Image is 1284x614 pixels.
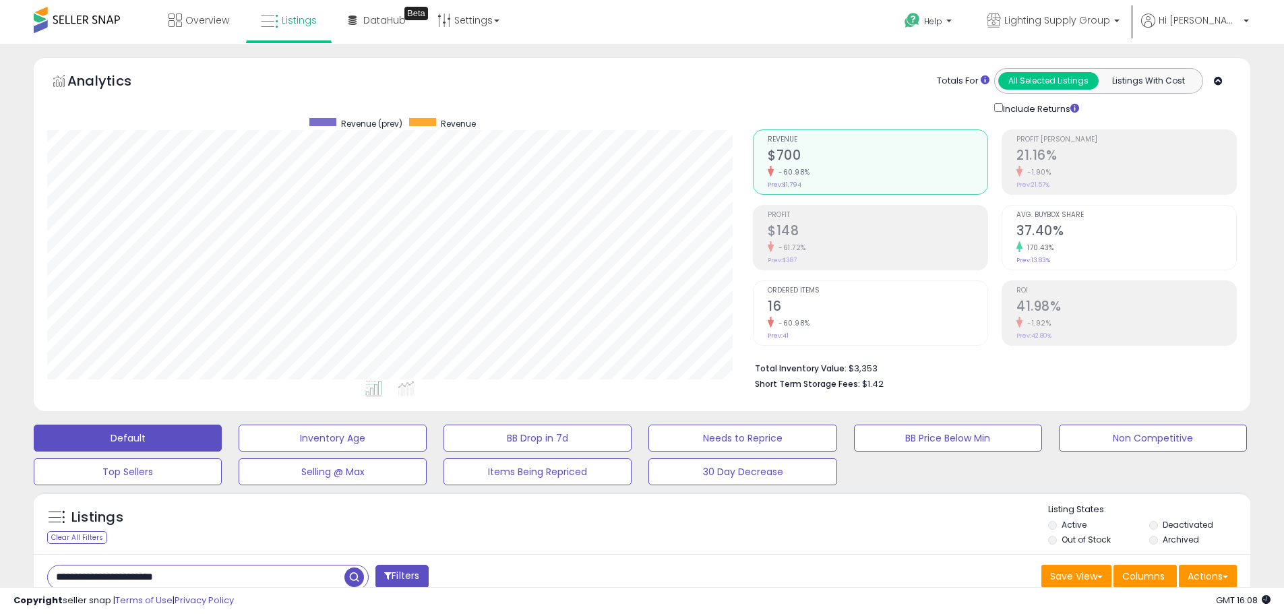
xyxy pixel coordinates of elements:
[1016,256,1050,264] small: Prev: 13.83%
[998,72,1099,90] button: All Selected Listings
[375,565,428,588] button: Filters
[444,458,632,485] button: Items Being Repriced
[768,287,987,295] span: Ordered Items
[904,12,921,29] i: Get Help
[404,7,428,20] div: Tooltip anchor
[1062,534,1111,545] label: Out of Stock
[755,363,847,374] b: Total Inventory Value:
[1016,181,1049,189] small: Prev: 21.57%
[1016,212,1236,219] span: Avg. Buybox Share
[774,318,810,328] small: -60.98%
[115,594,173,607] a: Terms of Use
[1122,570,1165,583] span: Columns
[1141,13,1249,44] a: Hi [PERSON_NAME]
[768,148,987,166] h2: $700
[768,299,987,317] h2: 16
[239,458,427,485] button: Selling @ Max
[1113,565,1177,588] button: Columns
[1016,299,1236,317] h2: 41.98%
[768,223,987,241] h2: $148
[1016,332,1051,340] small: Prev: 42.80%
[768,332,789,340] small: Prev: 41
[854,425,1042,452] button: BB Price Below Min
[774,243,806,253] small: -61.72%
[648,458,836,485] button: 30 Day Decrease
[282,13,317,27] span: Listings
[444,425,632,452] button: BB Drop in 7d
[34,425,222,452] button: Default
[768,256,797,264] small: Prev: $387
[175,594,234,607] a: Privacy Policy
[924,16,942,27] span: Help
[441,118,476,129] span: Revenue
[1179,565,1237,588] button: Actions
[1062,519,1087,530] label: Active
[862,377,884,390] span: $1.42
[67,71,158,94] h5: Analytics
[1004,13,1110,27] span: Lighting Supply Group
[1016,287,1236,295] span: ROI
[1041,565,1111,588] button: Save View
[1016,148,1236,166] h2: 21.16%
[13,594,63,607] strong: Copyright
[1098,72,1198,90] button: Listings With Cost
[34,458,222,485] button: Top Sellers
[1159,13,1240,27] span: Hi [PERSON_NAME]
[1016,136,1236,144] span: Profit [PERSON_NAME]
[937,75,989,88] div: Totals For
[1163,534,1199,545] label: Archived
[1163,519,1213,530] label: Deactivated
[894,2,965,44] a: Help
[1022,318,1051,328] small: -1.92%
[1059,425,1247,452] button: Non Competitive
[755,359,1227,375] li: $3,353
[363,13,406,27] span: DataHub
[648,425,836,452] button: Needs to Reprice
[774,167,810,177] small: -60.98%
[755,378,860,390] b: Short Term Storage Fees:
[341,118,402,129] span: Revenue (prev)
[1016,223,1236,241] h2: 37.40%
[768,212,987,219] span: Profit
[1048,503,1250,516] p: Listing States:
[768,181,801,189] small: Prev: $1,794
[239,425,427,452] button: Inventory Age
[1022,243,1054,253] small: 170.43%
[71,508,123,527] h5: Listings
[47,531,107,544] div: Clear All Filters
[13,594,234,607] div: seller snap | |
[984,100,1095,116] div: Include Returns
[1216,594,1271,607] span: 2025-09-11 16:08 GMT
[1022,167,1051,177] small: -1.90%
[768,136,987,144] span: Revenue
[185,13,229,27] span: Overview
